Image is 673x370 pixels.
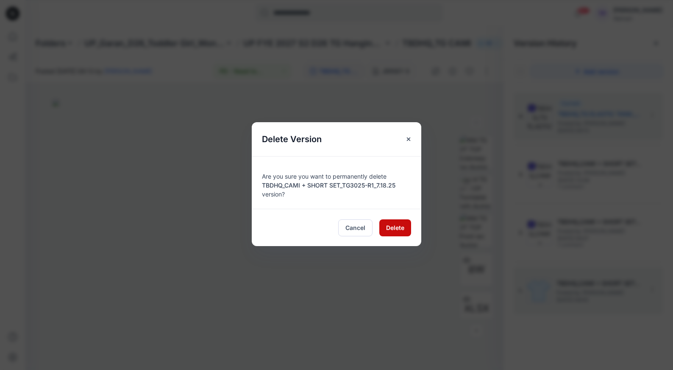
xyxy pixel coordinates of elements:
[252,122,332,156] h5: Delete Version
[338,219,373,236] button: Cancel
[262,182,395,189] span: TBDHQ_CAMI + SHORT SET_TG3025-R1_7.18.25
[401,132,416,147] button: Close
[379,219,411,236] button: Delete
[262,167,411,199] div: Are you sure you want to permanently delete version?
[386,223,404,232] span: Delete
[345,223,365,232] span: Cancel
